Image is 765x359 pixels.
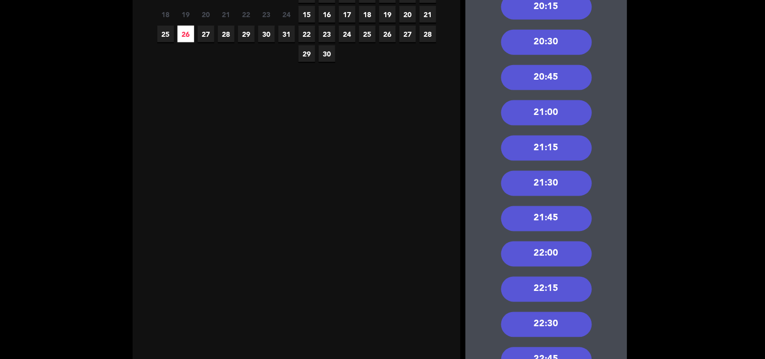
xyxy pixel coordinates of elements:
div: 22:30 [501,312,592,337]
span: 30 [258,26,275,42]
span: 25 [157,26,174,42]
span: 17 [339,6,356,23]
span: 25 [359,26,376,42]
span: 31 [278,26,295,42]
span: 21 [420,6,436,23]
div: 21:30 [501,171,592,196]
span: 16 [319,6,335,23]
span: 21 [218,6,234,23]
span: 29 [299,45,315,62]
span: 20 [399,6,416,23]
span: 15 [299,6,315,23]
span: 26 [379,26,396,42]
span: 29 [238,26,255,42]
span: 30 [319,45,335,62]
span: 28 [218,26,234,42]
span: 19 [178,6,194,23]
span: 27 [399,26,416,42]
div: 21:15 [501,136,592,161]
span: 27 [198,26,214,42]
div: 22:15 [501,277,592,302]
span: 19 [379,6,396,23]
span: 23 [258,6,275,23]
div: 22:00 [501,242,592,267]
span: 28 [420,26,436,42]
div: 21:45 [501,206,592,231]
span: 24 [339,26,356,42]
span: 22 [299,26,315,42]
span: 20 [198,6,214,23]
span: 18 [359,6,376,23]
span: 24 [278,6,295,23]
span: 18 [157,6,174,23]
div: 20:45 [501,65,592,90]
div: 21:00 [501,100,592,126]
span: 22 [238,6,255,23]
span: 23 [319,26,335,42]
span: 26 [178,26,194,42]
div: 20:30 [501,30,592,55]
